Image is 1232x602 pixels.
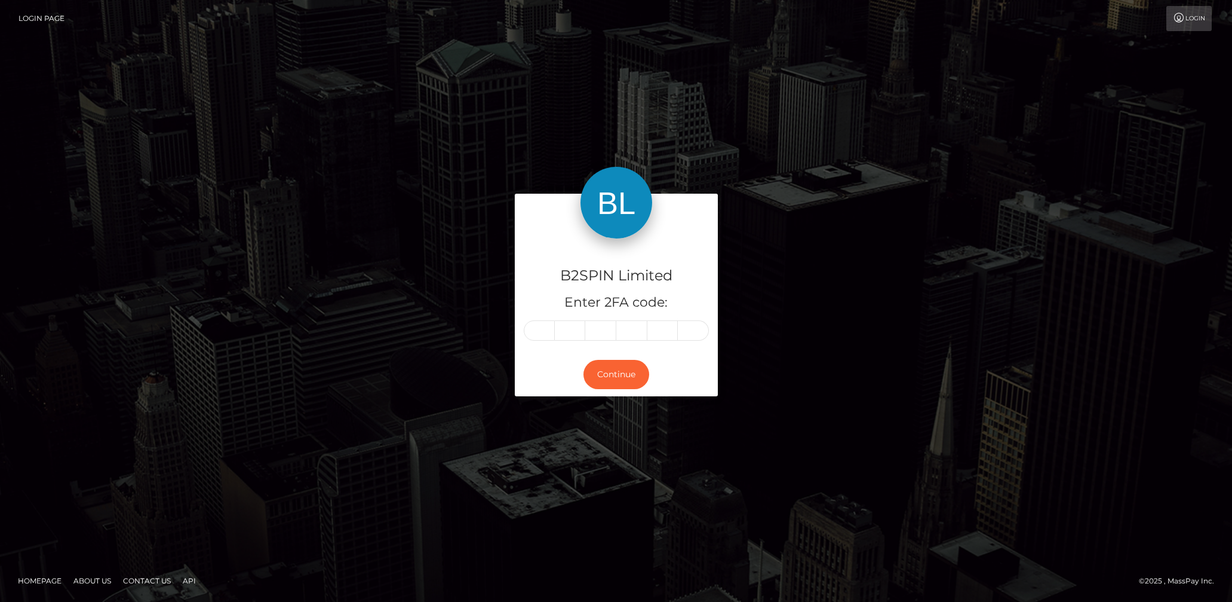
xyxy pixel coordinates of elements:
[583,360,649,389] button: Continue
[524,265,709,286] h4: B2SPIN Limited
[1166,6,1212,31] a: Login
[178,572,201,590] a: API
[13,572,66,590] a: Homepage
[69,572,116,590] a: About Us
[1139,575,1223,588] div: © 2025 , MassPay Inc.
[580,167,652,239] img: B2SPIN Limited
[524,294,709,312] h5: Enter 2FA code:
[19,6,64,31] a: Login Page
[118,572,176,590] a: Contact Us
